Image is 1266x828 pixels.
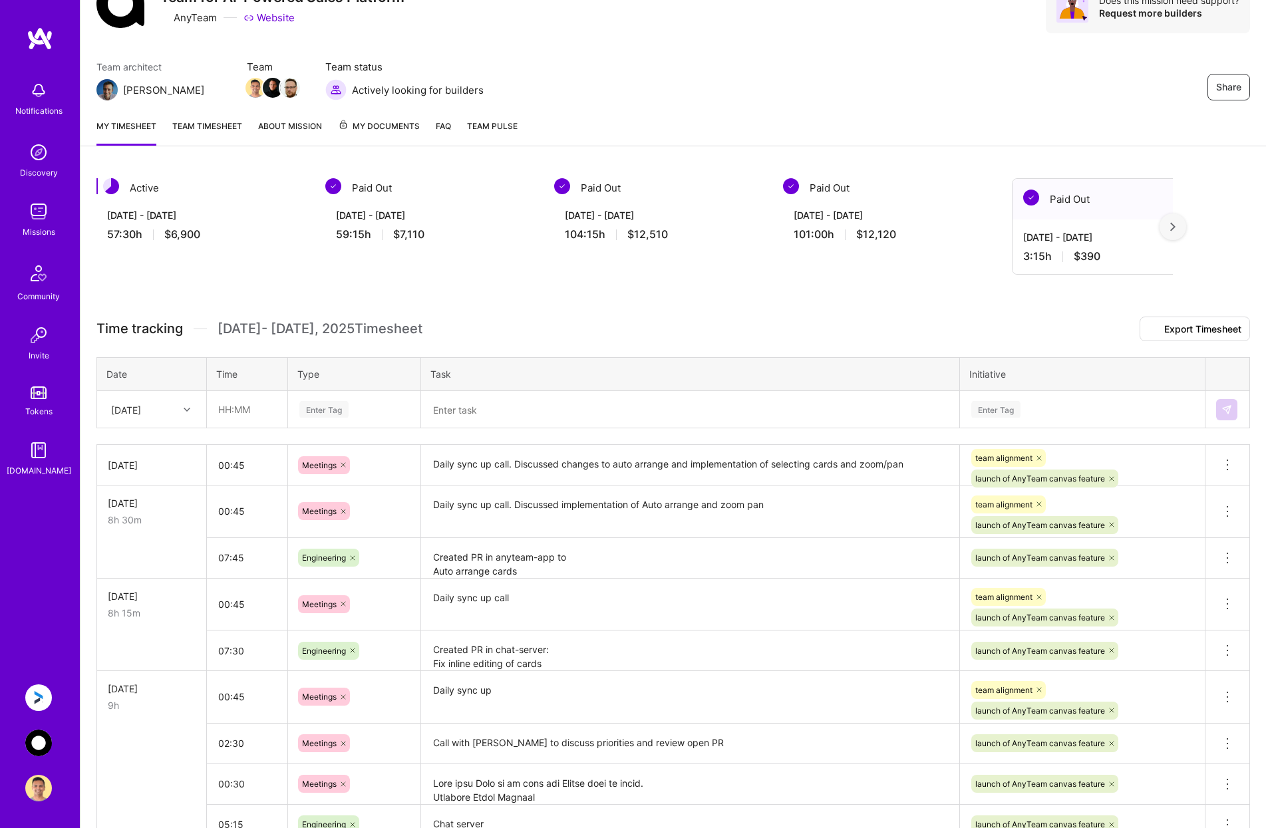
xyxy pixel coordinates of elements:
[25,322,52,348] img: Invite
[422,725,958,763] textarea: Call with [PERSON_NAME] to discuss priorities and review open PR
[783,178,799,194] img: Paid Out
[302,460,337,470] span: Meetings
[25,730,52,756] img: AnyTeam: Team for AI-Powered Sales Platform
[338,119,420,146] a: My Documents
[783,178,996,198] div: Paid Out
[422,672,958,722] textarea: Daily sync up
[1216,80,1241,94] span: Share
[123,83,204,97] div: [PERSON_NAME]
[103,178,119,194] img: Active
[164,227,200,241] span: $6,900
[422,446,958,484] textarea: Daily sync up call. Discussed changes to auto arrange and implementation of selecting cards and z...
[27,27,53,51] img: logo
[302,692,337,702] span: Meetings
[22,684,55,711] a: Anguleris: BIMsmart AI MVP
[17,289,60,303] div: Community
[184,406,190,413] i: icon Chevron
[288,358,421,391] th: Type
[1074,249,1100,263] span: $390
[302,646,346,656] span: Engineering
[325,60,484,74] span: Team status
[422,539,958,577] textarea: Created PR in anyteam-app to Auto arrange cards Fix an issue an clicking an item in artifact pane...
[245,78,265,98] img: Team Member Avatar
[25,77,52,104] img: bell
[302,599,337,609] span: Meetings
[975,453,1032,463] span: team alignment
[1023,249,1213,263] div: 3:15 h
[352,83,484,97] span: Actively looking for builders
[15,104,63,118] div: Notifications
[108,458,196,472] div: [DATE]
[338,119,420,134] span: My Documents
[107,208,299,222] div: [DATE] - [DATE]
[218,321,422,337] span: [DATE] - [DATE] , 2025 Timesheet
[23,257,55,289] img: Community
[107,227,299,241] div: 57:30 h
[22,775,55,801] a: User Avatar
[975,553,1105,563] span: launch of AnyTeam canvas feature
[299,399,349,420] div: Enter Tag
[422,632,958,670] textarea: Created PR in chat-server: Fix inline editing of cards Create versions on card edit Fix an issue ...
[1207,74,1250,100] button: Share
[1140,317,1250,341] button: Export Timesheet
[336,227,528,241] div: 59:15 h
[96,321,183,337] span: Time tracking
[208,587,287,622] input: HH:MM
[208,448,287,483] input: HH:MM
[208,633,287,668] input: HH:MM
[210,84,220,95] i: icon Mail
[208,766,287,801] input: HH:MM
[971,399,1021,420] div: Enter Tag
[565,208,756,222] div: [DATE] - [DATE]
[969,367,1195,381] div: Initiative
[325,79,347,100] img: Actively looking for builders
[263,78,283,98] img: Team Member Avatar
[975,738,1105,748] span: launch of AnyTeam canvas feature
[302,553,346,563] span: Engineering
[627,227,668,241] span: $12,510
[96,178,309,198] div: Active
[794,227,985,241] div: 101:00 h
[467,121,518,131] span: Team Pulse
[975,646,1105,656] span: launch of AnyTeam canvas feature
[160,13,171,23] i: icon CompanyGray
[108,606,196,620] div: 8h 15m
[25,139,52,166] img: discovery
[436,119,451,146] a: FAQ
[208,726,287,761] input: HH:MM
[975,779,1105,789] span: launch of AnyTeam canvas feature
[111,402,141,416] div: [DATE]
[108,496,196,510] div: [DATE]
[208,493,287,529] input: HH:MM
[565,227,756,241] div: 104:15 h
[325,178,538,198] div: Paid Out
[975,706,1105,716] span: launch of AnyTeam canvas feature
[247,76,264,99] a: Team Member Avatar
[108,589,196,603] div: [DATE]
[264,76,281,99] a: Team Member Avatar
[975,474,1105,483] span: launch of AnyTeam canvas feature
[280,78,300,98] img: Team Member Avatar
[216,367,278,381] div: Time
[302,779,337,789] span: Meetings
[22,730,55,756] a: AnyTeam: Team for AI-Powered Sales Platform
[975,499,1032,509] span: team alignment
[208,540,287,575] input: HH:MM
[25,198,52,225] img: teamwork
[975,685,1032,695] span: team alignment
[7,464,71,478] div: [DOMAIN_NAME]
[554,178,767,198] div: Paid Out
[96,119,156,146] a: My timesheet
[208,392,287,427] input: HH:MM
[1023,230,1213,244] div: [DATE] - [DATE]
[96,79,118,100] img: Team Architect
[421,358,960,391] th: Task
[25,404,53,418] div: Tokens
[554,178,570,194] img: Paid Out
[1148,325,1159,335] i: icon Download
[1023,190,1039,206] img: Paid Out
[302,506,337,516] span: Meetings
[31,386,47,399] img: tokens
[23,225,55,239] div: Missions
[1099,7,1239,19] div: Request more builders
